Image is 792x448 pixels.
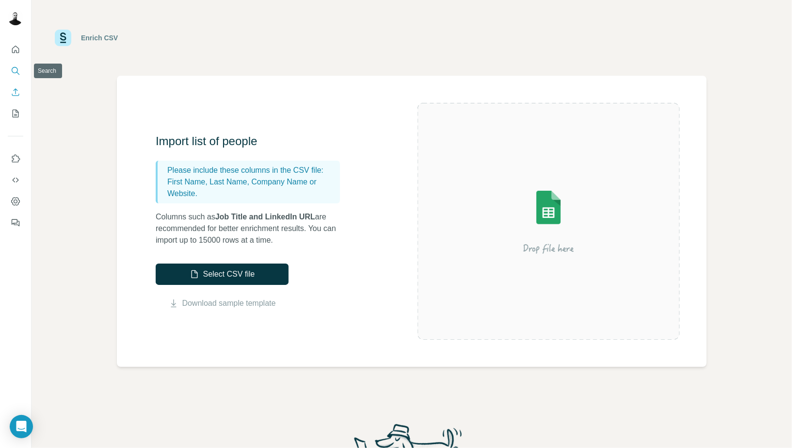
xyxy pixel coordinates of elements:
[8,193,23,210] button: Dashboard
[81,33,118,43] div: Enrich CSV
[8,171,23,189] button: Use Surfe API
[8,62,23,80] button: Search
[461,163,636,280] img: Surfe Illustration - Drop file here or select below
[167,165,336,176] p: Please include these columns in the CSV file:
[10,415,33,438] div: Open Intercom Messenger
[156,211,350,246] p: Columns such as are recommended for better enrichment results. You can import up to 15000 rows at...
[156,133,350,149] h3: Import list of people
[215,213,315,221] span: Job Title and LinkedIn URL
[8,150,23,167] button: Use Surfe on LinkedIn
[8,83,23,101] button: Enrich CSV
[182,298,276,309] a: Download sample template
[167,176,336,199] p: First Name, Last Name, Company Name or Website.
[8,105,23,122] button: My lists
[156,264,289,285] button: Select CSV file
[156,298,289,309] button: Download sample template
[8,41,23,58] button: Quick start
[8,214,23,232] button: Feedback
[8,10,23,25] img: Avatar
[55,30,71,46] img: Surfe Logo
